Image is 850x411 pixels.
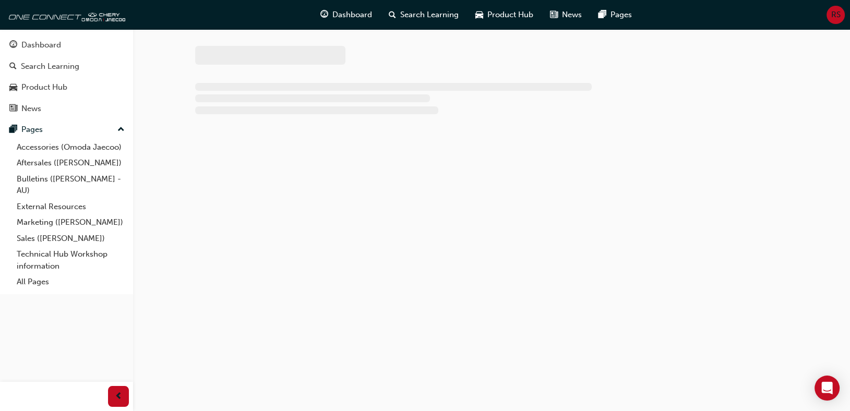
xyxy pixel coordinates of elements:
div: Search Learning [21,61,79,72]
a: car-iconProduct Hub [467,4,542,26]
span: Product Hub [487,9,533,21]
button: Pages [4,120,129,139]
span: news-icon [550,8,558,21]
span: prev-icon [115,390,123,403]
span: Pages [610,9,632,21]
span: RS [831,9,841,21]
span: car-icon [475,8,483,21]
div: News [21,103,41,115]
span: Search Learning [400,9,459,21]
a: Accessories (Omoda Jaecoo) [13,139,129,155]
a: Product Hub [4,78,129,97]
span: news-icon [9,104,17,114]
span: Dashboard [332,9,372,21]
button: RS [827,6,845,24]
a: Sales ([PERSON_NAME]) [13,231,129,247]
span: pages-icon [9,125,17,135]
div: Open Intercom Messenger [815,376,840,401]
a: search-iconSearch Learning [380,4,467,26]
a: Dashboard [4,35,129,55]
div: Dashboard [21,39,61,51]
img: oneconnect [5,4,125,25]
div: Pages [21,124,43,136]
a: pages-iconPages [590,4,640,26]
a: guage-iconDashboard [312,4,380,26]
span: guage-icon [9,41,17,50]
div: Product Hub [21,81,67,93]
span: search-icon [9,62,17,71]
span: News [562,9,582,21]
button: DashboardSearch LearningProduct HubNews [4,33,129,120]
span: search-icon [389,8,396,21]
span: pages-icon [598,8,606,21]
a: All Pages [13,274,129,290]
a: Technical Hub Workshop information [13,246,129,274]
a: Aftersales ([PERSON_NAME]) [13,155,129,171]
a: Bulletins ([PERSON_NAME] - AU) [13,171,129,199]
a: News [4,99,129,118]
a: news-iconNews [542,4,590,26]
span: car-icon [9,83,17,92]
span: up-icon [117,123,125,137]
a: External Resources [13,199,129,215]
a: Marketing ([PERSON_NAME]) [13,214,129,231]
a: Search Learning [4,57,129,76]
span: guage-icon [320,8,328,21]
